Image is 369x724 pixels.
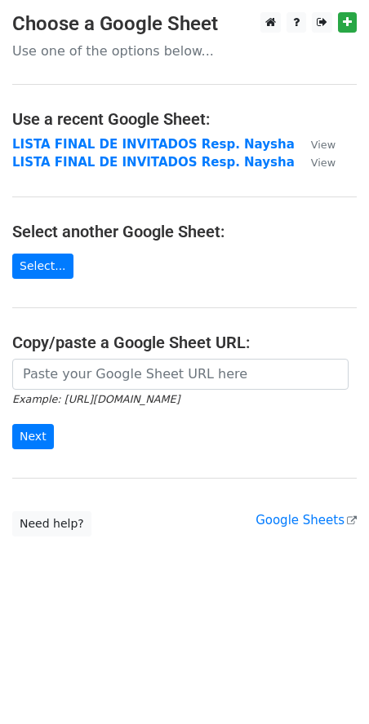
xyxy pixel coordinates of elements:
[12,393,180,405] small: Example: [URL][DOMAIN_NAME]
[12,359,349,390] input: Paste your Google Sheet URL here
[12,42,357,60] p: Use one of the options below...
[12,333,357,352] h4: Copy/paste a Google Sheet URL:
[295,137,336,152] a: View
[12,511,91,536] a: Need help?
[12,109,357,129] h4: Use a recent Google Sheet:
[311,157,336,169] small: View
[12,222,357,241] h4: Select another Google Sheet:
[12,424,54,449] input: Next
[12,254,73,279] a: Select...
[12,137,295,152] a: LISTA FINAL DE INVITADOS Resp. Naysha
[311,139,336,151] small: View
[12,155,295,170] a: LISTA FINAL DE INVITADOS Resp. Naysha
[12,12,357,36] h3: Choose a Google Sheet
[256,513,357,528] a: Google Sheets
[295,155,336,170] a: View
